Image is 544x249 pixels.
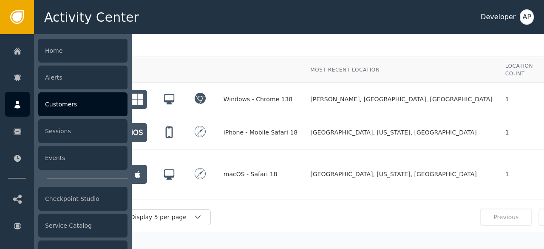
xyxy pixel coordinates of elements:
[499,57,539,83] th: Location Count
[304,57,499,83] th: Most Recent Location
[38,119,127,143] div: Sessions
[505,128,533,137] div: 1
[310,170,476,179] span: [GEOGRAPHIC_DATA], [US_STATE], [GEOGRAPHIC_DATA]
[122,209,211,225] button: Display 5 per page
[38,146,127,170] div: Events
[5,65,127,90] a: Alerts
[130,213,193,222] div: Display 5 per page
[38,214,127,238] div: Service Catalog
[310,128,476,137] span: [GEOGRAPHIC_DATA], [US_STATE], [GEOGRAPHIC_DATA]
[5,92,127,117] a: Customers
[224,170,297,179] div: macOS - Safari 18
[5,213,127,238] a: Service Catalog
[310,95,492,104] span: [PERSON_NAME], [GEOGRAPHIC_DATA], [GEOGRAPHIC_DATA]
[5,146,127,170] a: Events
[44,8,139,27] span: Activity Center
[38,187,127,211] div: Checkpoint Studio
[520,9,534,25] button: AP
[5,186,127,211] a: Checkpoint Studio
[481,12,516,22] div: Developer
[5,119,127,143] a: Sessions
[38,92,127,116] div: Customers
[38,39,127,63] div: Home
[505,95,533,104] div: 1
[38,66,127,89] div: Alerts
[224,128,297,137] div: iPhone - Mobile Safari 18
[5,38,127,63] a: Home
[224,95,297,104] div: Windows - Chrome 138
[505,170,533,179] div: 1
